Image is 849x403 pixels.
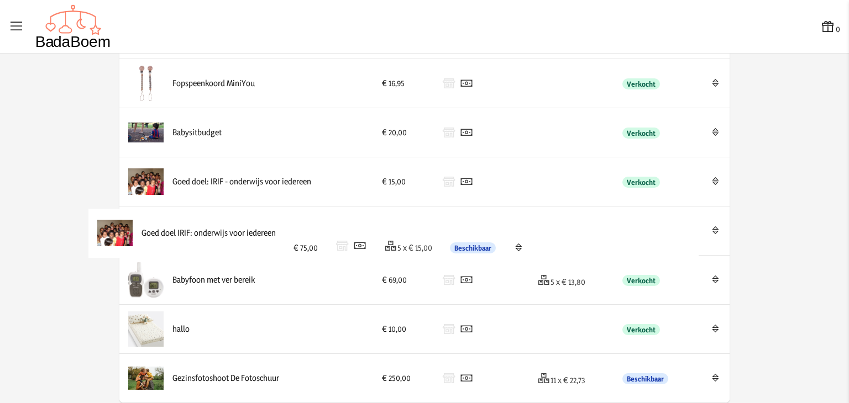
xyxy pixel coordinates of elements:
div: Gezinsfotoshoot De Fotoschuur [172,373,279,384]
div: € 250,00 [382,373,424,384]
div: 5 x € 15,00 [537,222,605,240]
div: € 10,00 [382,324,424,335]
div: € 20,00 [382,127,424,138]
div: € 75,00 [382,225,424,236]
div: Goed doel: IRIF - onderwijs voor iedereen [172,176,311,187]
div: Goed doel IRIF: onderwijs voor iedereen [172,225,307,236]
div: 5 x € 13,80 [537,271,605,289]
img: Badaboem [35,4,111,49]
span: Verkocht [622,324,660,335]
div: hallo [172,324,190,335]
div: € 15,00 [382,176,424,187]
button: 0 [820,19,840,35]
div: € 16,95 [382,78,424,89]
span: Verkocht [622,78,660,89]
div: 11 x € 22,73 [537,369,605,387]
span: Beschikbaar [622,226,668,237]
div: Fopspeenkoord MiniYou [172,78,255,89]
span: Verkocht [622,128,660,139]
div: Babysitbudget [172,127,222,138]
div: € 69,00 [382,274,424,285]
div: Babyfoon met ver bereik [172,274,255,285]
span: Beschikbaar [622,373,668,384]
span: Verkocht [622,177,660,188]
span: Verkocht [622,275,660,286]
